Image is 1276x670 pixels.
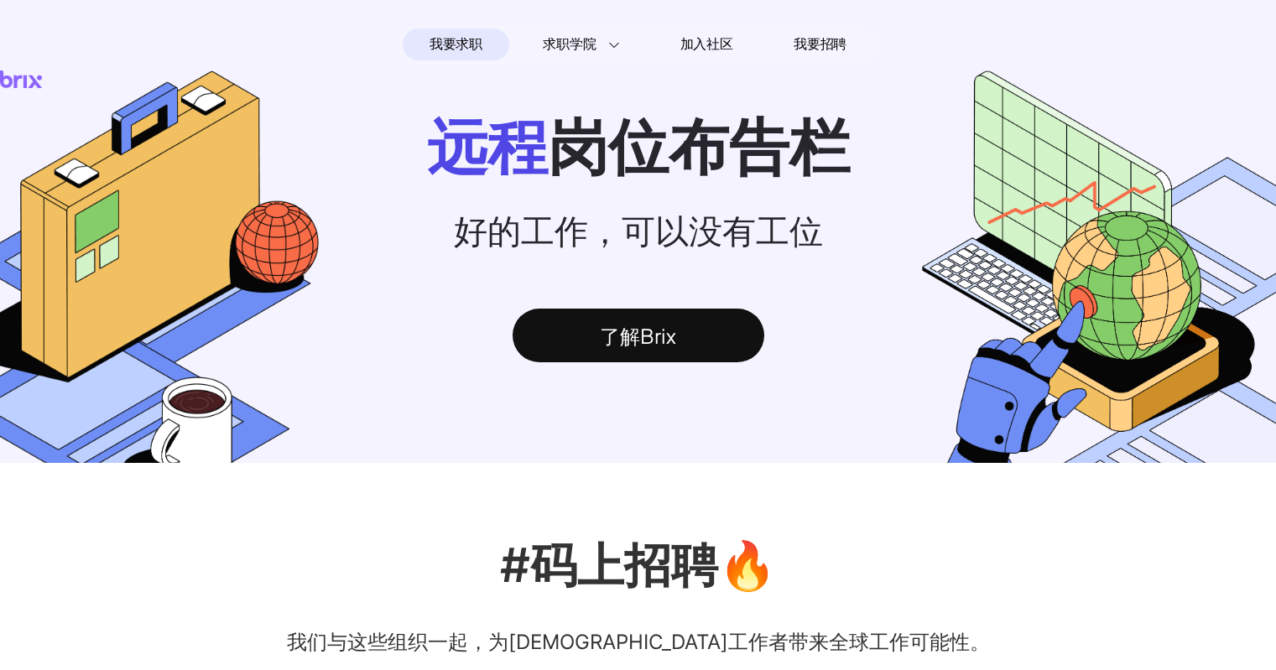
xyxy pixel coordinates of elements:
span: 我要招聘 [794,34,846,55]
div: 了解Brix [513,309,764,362]
span: 我要求职 [430,31,482,58]
span: 远程 [427,110,548,183]
span: 加入社区 [680,31,733,58]
span: 求职学院 [543,34,596,55]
